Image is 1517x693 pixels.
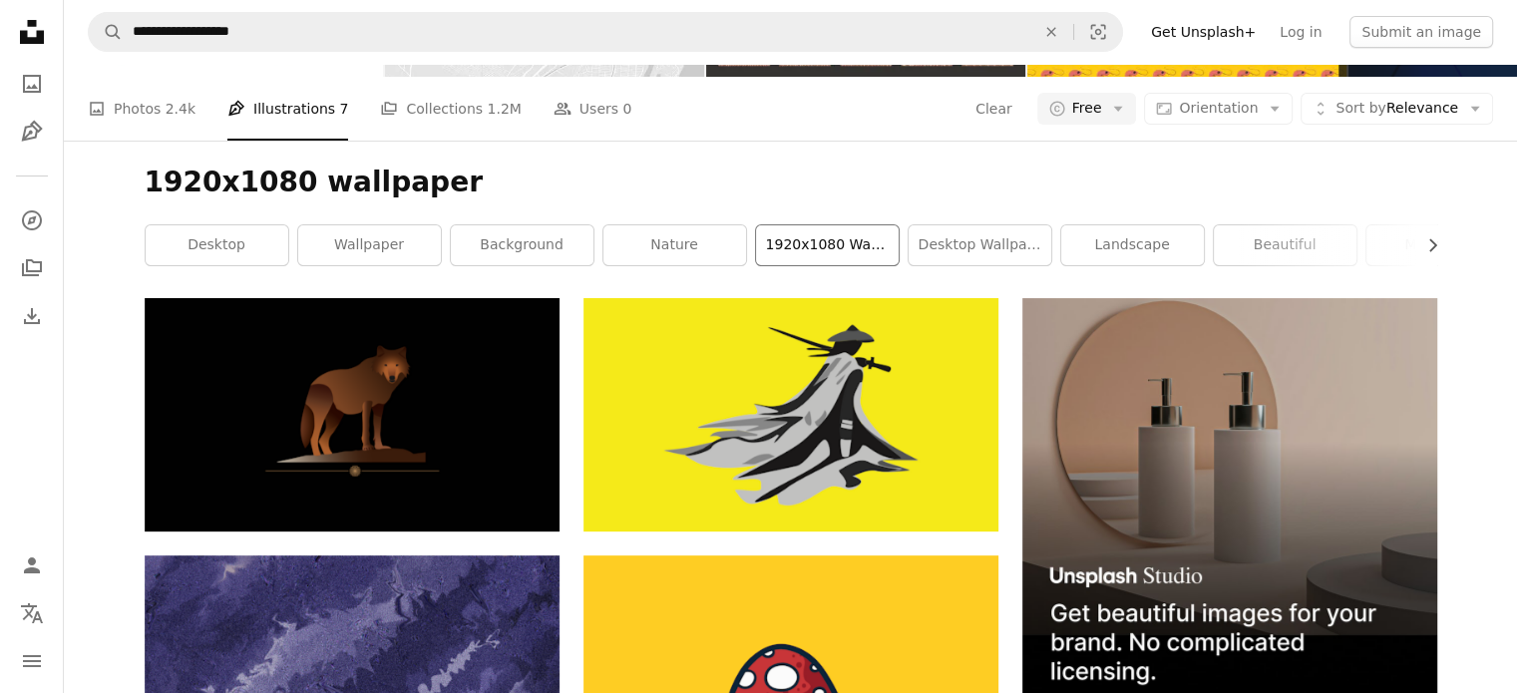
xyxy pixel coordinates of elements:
[909,225,1051,265] a: desktop wallpaper
[974,93,1013,125] button: Clear
[145,298,560,531] img: A picture of a wolf on a black background
[1179,100,1258,116] span: Orientation
[1301,93,1493,125] button: Sort byRelevance
[12,296,52,336] a: Download History
[583,298,998,531] img: A picture of a person with a hat and a sword
[380,77,521,141] a: Collections 1.2M
[1144,93,1293,125] button: Orientation
[1335,99,1458,119] span: Relevance
[12,12,52,56] a: Home — Unsplash
[12,641,52,681] button: Menu
[12,593,52,633] button: Language
[145,165,1437,200] h1: 1920x1080 wallpaper
[451,225,593,265] a: background
[145,406,560,424] a: A picture of a wolf on a black background
[88,12,1123,52] form: Find visuals sitewide
[12,200,52,240] a: Explore
[88,77,195,141] a: Photos 2.4k
[583,406,998,424] a: A picture of a person with a hat and a sword
[1061,225,1204,265] a: landscape
[1335,100,1385,116] span: Sort by
[554,77,632,141] a: Users 0
[1072,99,1102,119] span: Free
[1139,16,1268,48] a: Get Unsplash+
[12,545,52,585] a: Log in / Sign up
[1349,16,1493,48] button: Submit an image
[12,248,52,288] a: Collections
[1268,16,1333,48] a: Log in
[603,225,746,265] a: nature
[622,98,631,120] span: 0
[1414,225,1437,265] button: scroll list to the right
[1074,13,1122,51] button: Visual search
[166,98,195,120] span: 2.4k
[12,64,52,104] a: Photos
[756,225,899,265] a: 1920x1080 wallpaper anime
[1366,225,1509,265] a: mountain
[487,98,521,120] span: 1.2M
[298,225,441,265] a: wallpaper
[12,112,52,152] a: Illustrations
[89,13,123,51] button: Search Unsplash
[1029,13,1073,51] button: Clear
[146,225,288,265] a: desktop
[1214,225,1356,265] a: beautiful
[1037,93,1137,125] button: Free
